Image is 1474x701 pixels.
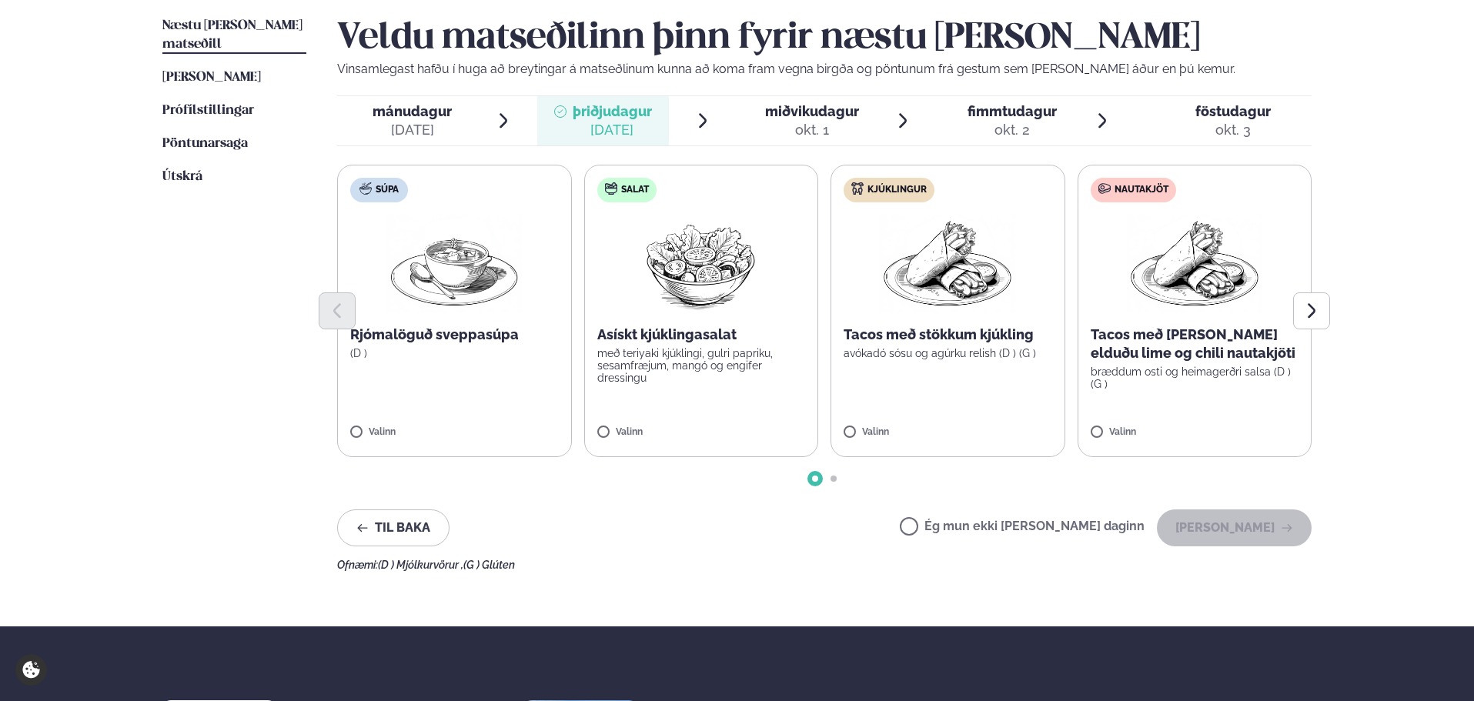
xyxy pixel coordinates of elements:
span: fimmtudagur [968,103,1057,119]
p: Tacos með stökkum kjúkling [844,325,1052,344]
span: þriðjudagur [573,103,652,119]
button: Til baka [337,509,450,546]
div: [DATE] [573,121,652,139]
span: (D ) Mjólkurvörur , [378,559,463,571]
p: bræddum osti og heimagerðri salsa (D ) (G ) [1091,366,1299,390]
span: Næstu [PERSON_NAME] matseðill [162,19,302,51]
p: Rjómalöguð sveppasúpa [350,325,559,344]
a: Prófílstillingar [162,102,254,120]
img: Wraps.png [1127,215,1262,313]
p: avókadó sósu og agúrku relish (D ) (G ) [844,347,1052,359]
div: okt. 2 [968,121,1057,139]
span: Salat [621,184,649,196]
p: Asískt kjúklingasalat [597,325,806,344]
p: með teriyaki kjúklingi, gulri papriku, sesamfræjum, mangó og engifer dressingu [597,347,806,384]
span: [PERSON_NAME] [162,71,261,84]
div: [DATE] [373,121,452,139]
div: okt. 1 [765,121,859,139]
div: Ofnæmi: [337,559,1312,571]
a: Næstu [PERSON_NAME] matseðill [162,17,306,54]
button: Previous slide [319,292,356,329]
h2: Veldu matseðilinn þinn fyrir næstu [PERSON_NAME] [337,17,1312,60]
p: Tacos með [PERSON_NAME] elduðu lime og chili nautakjöti [1091,325,1299,362]
span: Nautakjöt [1115,184,1168,196]
img: soup.svg [359,182,372,195]
span: Pöntunarsaga [162,137,248,150]
span: miðvikudagur [765,103,859,119]
span: Kjúklingur [867,184,927,196]
span: Útskrá [162,170,202,183]
div: okt. 3 [1195,121,1271,139]
a: Pöntunarsaga [162,135,248,153]
img: Salad.png [633,215,769,313]
button: [PERSON_NAME] [1157,509,1312,546]
span: Go to slide 2 [831,476,837,482]
img: Soup.png [386,215,522,313]
span: (G ) Glúten [463,559,515,571]
a: Cookie settings [15,654,47,686]
img: salad.svg [605,182,617,195]
img: Wraps.png [880,215,1015,313]
button: Next slide [1293,292,1330,329]
span: föstudagur [1195,103,1271,119]
span: mánudagur [373,103,452,119]
p: (D ) [350,347,559,359]
span: Súpa [376,184,399,196]
span: Prófílstillingar [162,104,254,117]
span: Go to slide 1 [812,476,818,482]
img: chicken.svg [851,182,864,195]
a: [PERSON_NAME] [162,68,261,87]
a: Útskrá [162,168,202,186]
p: Vinsamlegast hafðu í huga að breytingar á matseðlinum kunna að koma fram vegna birgða og pöntunum... [337,60,1312,78]
img: beef.svg [1098,182,1111,195]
